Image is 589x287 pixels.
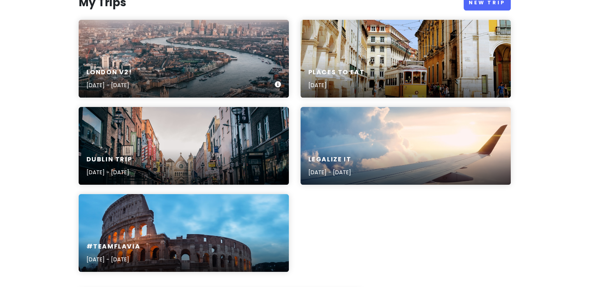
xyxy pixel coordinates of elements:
[86,243,141,251] h6: #teamflavia
[301,20,511,98] a: yellow and white tram on road during daytimePlaces to eat[DATE]
[308,156,352,164] h6: Legalize It
[308,68,365,77] h6: Places to eat
[79,194,289,272] a: Colosseum arena photography#teamflavia[DATE] - [DATE]
[86,156,132,164] h6: Dublin Trip
[86,68,132,77] h6: London V2!
[79,20,289,98] a: aerial photography of London skyline during daytimeLondon V2![DATE] - [DATE]
[86,81,132,89] p: [DATE] - [DATE]
[308,168,352,177] p: [DATE] - [DATE]
[308,81,365,89] p: [DATE]
[79,107,289,185] a: people walking on street heading towards churchDublin Trip[DATE] - [DATE]
[86,255,141,264] p: [DATE] - [DATE]
[301,107,511,185] a: aerial photography of airlinerLegalize It[DATE] - [DATE]
[86,168,132,177] p: [DATE] - [DATE]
